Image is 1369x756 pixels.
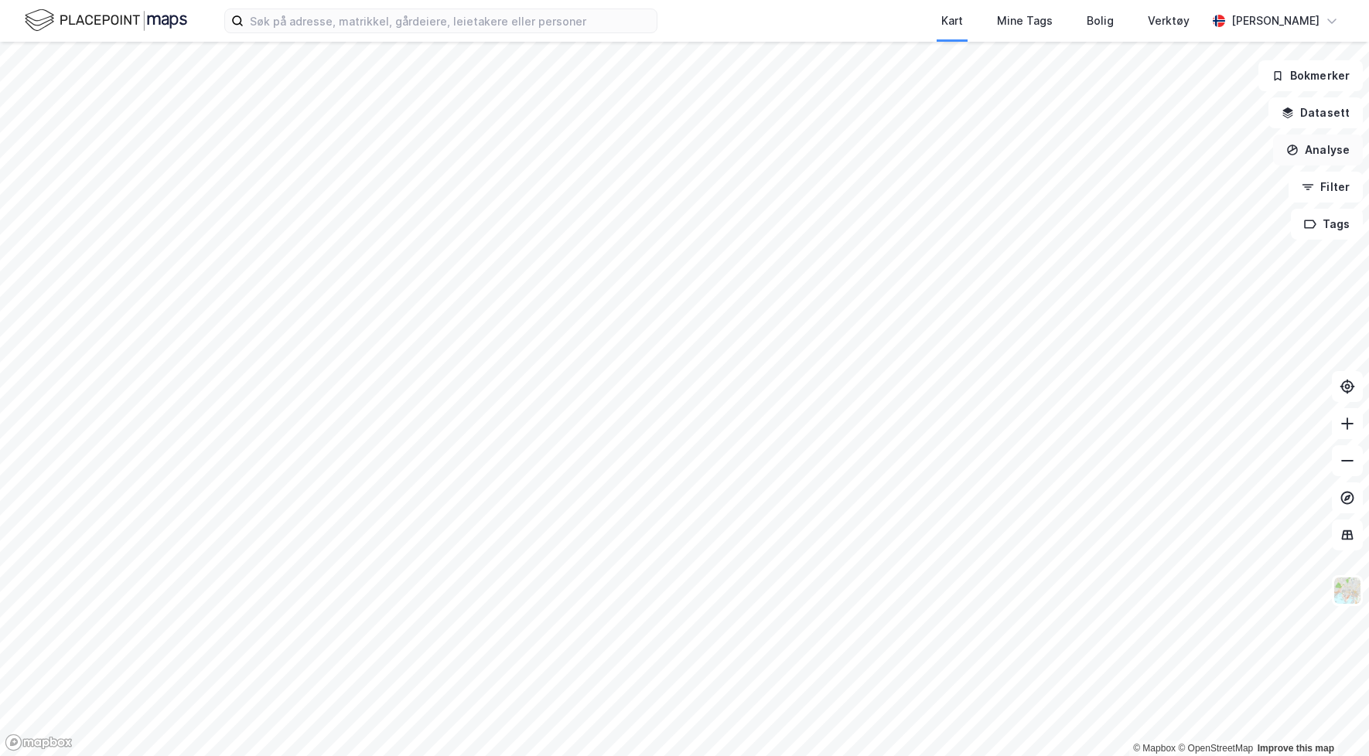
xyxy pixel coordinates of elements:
div: [PERSON_NAME] [1231,12,1319,30]
a: Improve this map [1258,743,1334,754]
div: Kart [941,12,963,30]
input: Søk på adresse, matrikkel, gårdeiere, leietakere eller personer [244,9,657,32]
div: Verktøy [1148,12,1190,30]
div: Kontrollprogram for chat [1292,682,1369,756]
button: Analyse [1273,135,1363,165]
img: Z [1333,576,1362,605]
img: logo.f888ab2527a4732fd821a326f86c7f29.svg [25,7,187,34]
button: Datasett [1268,97,1363,128]
a: Mapbox homepage [5,734,73,751]
button: Bokmerker [1258,60,1363,91]
iframe: Chat Widget [1292,682,1369,756]
button: Tags [1291,209,1363,240]
div: Bolig [1087,12,1114,30]
div: Mine Tags [997,12,1053,30]
a: OpenStreetMap [1178,743,1253,754]
button: Filter [1289,172,1363,203]
a: Mapbox [1133,743,1176,754]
